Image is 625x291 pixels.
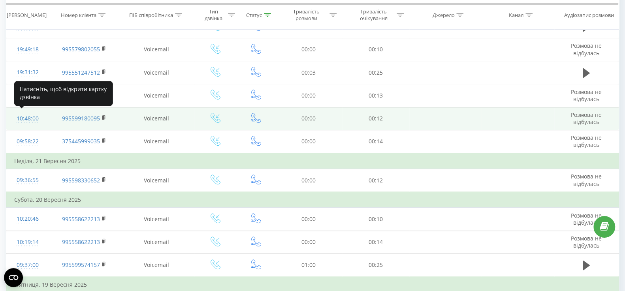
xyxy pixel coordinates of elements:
[571,173,602,187] span: Розмова не відбулась
[342,169,409,192] td: 00:12
[275,169,342,192] td: 00:00
[571,42,602,56] span: Розмова не відбулась
[119,169,194,192] td: Voicemail
[275,84,342,107] td: 00:00
[14,111,41,126] div: 10:48:00
[14,257,41,273] div: 09:37:00
[62,176,100,184] a: 995598330652
[61,11,96,18] div: Номер клієнта
[342,38,409,61] td: 00:10
[14,211,41,227] div: 10:20:46
[571,88,602,103] span: Розмова не відбулась
[14,42,41,57] div: 19:49:18
[6,153,619,169] td: Неділя, 21 Вересня 2025
[62,115,100,122] a: 995599180095
[275,130,342,153] td: 00:00
[352,8,395,22] div: Тривалість очікування
[201,8,226,22] div: Тип дзвінка
[119,61,194,84] td: Voicemail
[62,215,100,223] a: 995558622213
[246,11,262,18] div: Статус
[129,11,173,18] div: ПІБ співробітника
[6,192,619,208] td: Субота, 20 Вересня 2025
[119,208,194,231] td: Voicemail
[14,65,41,80] div: 19:31:32
[342,208,409,231] td: 00:10
[119,130,194,153] td: Voicemail
[342,61,409,84] td: 00:25
[342,253,409,277] td: 00:25
[571,212,602,226] span: Розмова не відбулась
[342,231,409,253] td: 00:14
[564,11,614,18] div: Аудіозапис розмови
[275,208,342,231] td: 00:00
[509,11,523,18] div: Канал
[62,45,100,53] a: 995579802055
[432,11,454,18] div: Джерело
[119,231,194,253] td: Voicemail
[275,61,342,84] td: 00:03
[342,130,409,153] td: 00:14
[14,81,113,106] div: Натисніть, щоб відкрити картку дзвінка
[275,231,342,253] td: 00:00
[14,173,41,188] div: 09:36:55
[14,235,41,250] div: 10:19:14
[7,11,47,18] div: [PERSON_NAME]
[285,8,328,22] div: Тривалість розмови
[62,69,100,76] a: 995551247512
[4,268,23,287] button: Open CMP widget
[119,107,194,130] td: Voicemail
[119,38,194,61] td: Voicemail
[14,134,41,149] div: 09:58:22
[275,107,342,130] td: 00:00
[342,84,409,107] td: 00:13
[275,38,342,61] td: 00:00
[571,235,602,249] span: Розмова не відбулась
[342,107,409,130] td: 00:12
[62,261,100,268] a: 995599574157
[571,134,602,148] span: Розмова не відбулась
[62,238,100,246] a: 995558622213
[571,111,602,126] span: Розмова не відбулась
[119,253,194,277] td: Voicemail
[62,137,100,145] a: 375445999035
[119,84,194,107] td: Voicemail
[275,253,342,277] td: 01:00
